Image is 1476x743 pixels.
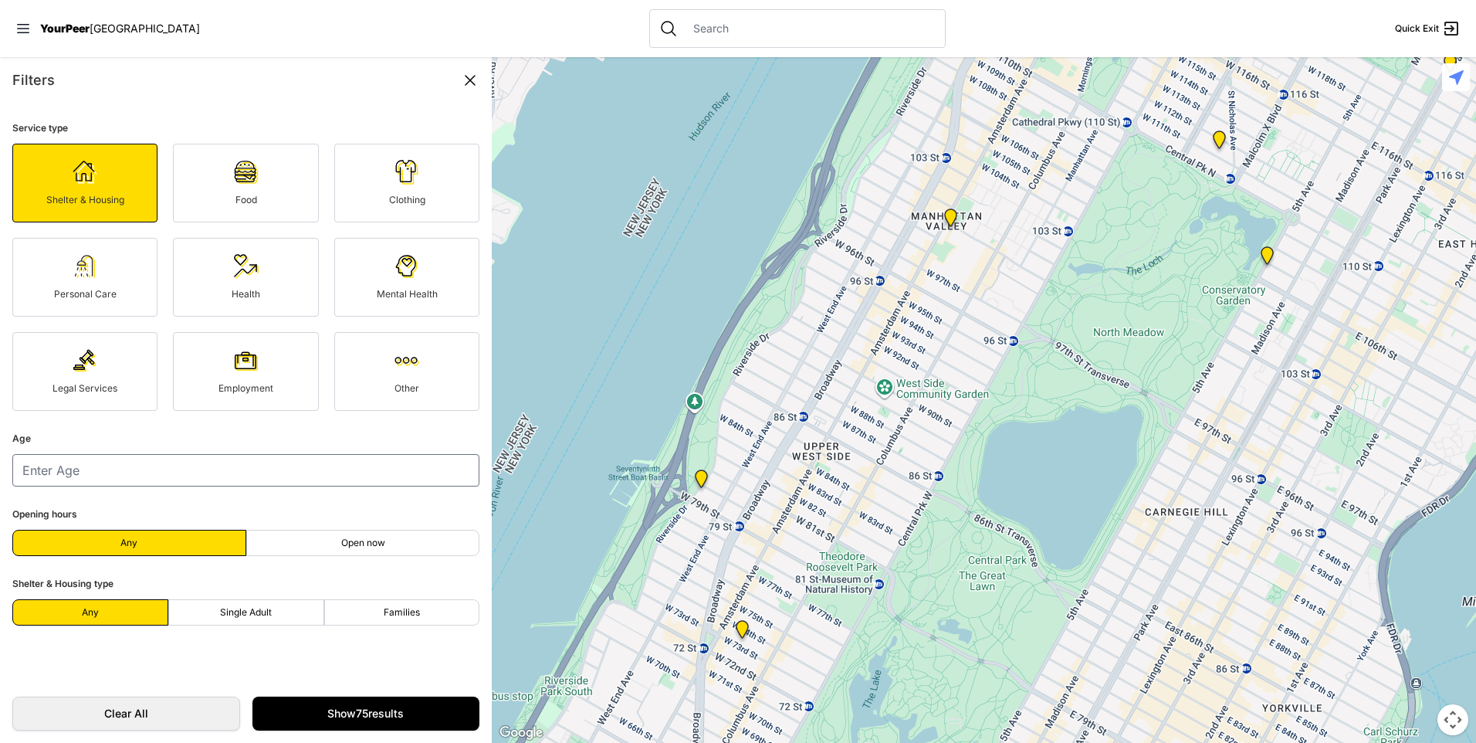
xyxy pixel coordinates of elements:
span: Shelter & Housing [46,194,124,205]
span: Quick Exit [1395,22,1439,35]
span: Age [12,433,31,444]
span: [GEOGRAPHIC_DATA] [90,22,200,35]
span: Food [235,194,257,205]
span: Clothing [389,194,425,205]
input: Enter Age [12,454,479,487]
span: Service type [12,122,68,134]
div: 820 MRT Residential Chemical Dependence Treatment Program [1210,131,1229,155]
span: Shelter & Housing type [12,578,113,589]
span: Opening hours [12,508,77,520]
a: Clothing [334,144,479,222]
a: Employment [173,332,318,411]
img: Google [496,723,547,743]
a: YourPeer[GEOGRAPHIC_DATA] [40,24,200,33]
a: Shelter & Housing [12,144,157,222]
a: Legal Services [12,332,157,411]
a: Mental Health [334,238,479,317]
a: Other [334,332,479,411]
span: Other [394,382,419,394]
span: Legal Services [52,382,117,394]
span: Any [120,537,137,549]
span: Filters [12,72,55,88]
button: Map camera controls [1437,704,1468,735]
span: Open now [341,537,385,549]
div: Bailey House, Inc. [1440,54,1460,79]
a: Clear All [12,697,240,731]
div: Administrative Office, No Walk-Ins [692,470,711,494]
span: Any [82,606,99,619]
div: Trinity Lutheran Church [941,209,960,233]
span: Personal Care [54,288,117,300]
a: Show75results [252,697,480,731]
a: Quick Exit [1395,19,1461,38]
a: Food [173,144,318,222]
span: Families [384,606,420,619]
a: Health [173,238,318,317]
span: YourPeer [40,22,90,35]
span: Employment [218,382,273,394]
span: Single Adult [220,606,272,619]
input: Search [684,21,936,36]
a: Open this area in Google Maps (opens a new window) [496,723,547,743]
span: Health [232,288,260,300]
a: Personal Care [12,238,157,317]
span: Mental Health [377,288,438,300]
div: Hamilton Senior Center [733,620,752,645]
span: Clear All [29,706,224,721]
